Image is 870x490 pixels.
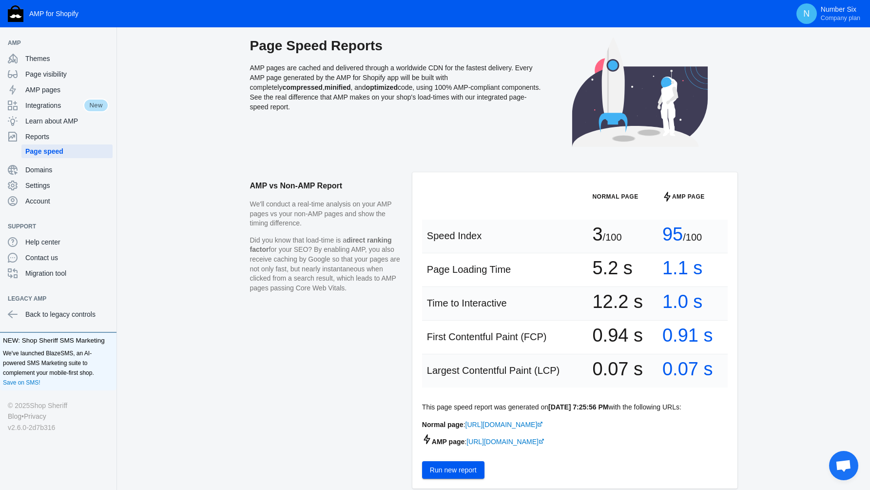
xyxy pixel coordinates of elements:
[548,403,608,411] strong: [DATE] 7:25:56 PM
[662,263,702,273] span: 1.1 s
[662,330,713,340] span: 0.91 s
[465,421,543,429] a: [URL][DOMAIN_NAME]
[21,144,113,158] a: Page speed
[427,365,560,376] span: Largest Contentful Paint (LCP)
[8,222,99,231] span: Support
[8,411,109,422] div: •
[427,298,507,308] span: Time to Interactive
[25,116,109,126] span: Learn about AMP
[250,37,542,157] div: AMP pages are cached and delivered through a worldwide CDN for the fastest delivery. Every AMP pa...
[4,66,113,82] a: Page visibility
[250,172,403,200] h2: AMP vs Non-AMP Report
[25,181,109,190] span: Settings
[25,132,109,142] span: Reports
[25,25,107,33] div: Domain: [DOMAIN_NAME]
[466,438,544,446] a: [URL][DOMAIN_NAME]
[802,9,812,19] span: N
[821,14,860,22] span: Company plan
[422,438,464,446] strong: AMP page
[4,178,113,193] a: Settings
[16,25,23,33] img: website_grey.svg
[592,192,653,202] h6: Normal Page
[25,69,109,79] span: Page visibility
[26,57,34,64] img: tab_domain_overview_orange.svg
[99,225,115,228] button: Add a sales channel
[4,82,113,98] a: AMP pages
[25,237,109,247] span: Help center
[8,422,109,433] div: v2.6.0-2d7b316
[672,192,705,202] span: AMP Page
[25,101,83,110] span: Integrations
[3,378,40,388] a: Save on SMS!
[16,16,23,23] img: logo_orange.svg
[8,38,99,48] span: AMP
[422,402,728,412] p: This page speed report was generated on with the following URLs:
[427,230,482,241] span: Speed Index
[29,10,78,18] span: AMP for Shopify
[422,434,728,447] div: :
[662,297,702,306] span: 1.0 s
[366,83,398,91] strong: optimized
[97,57,105,64] img: tab_keywords_by_traffic_grey.svg
[25,165,109,175] span: Domains
[4,129,113,144] a: Reports
[83,99,109,112] span: New
[592,364,643,374] span: 0.07 s
[592,263,632,273] span: 5.2 s
[4,162,113,178] a: Domains
[108,58,164,64] div: Keywords by Traffic
[662,229,683,239] span: 95
[282,83,322,91] strong: compressed
[829,451,858,480] div: Open chat
[4,250,113,265] a: Contact us
[422,421,464,429] strong: Normal page
[430,466,477,474] span: Run new report
[37,58,87,64] div: Domain Overview
[25,146,109,156] span: Page speed
[821,5,860,22] p: Number Six
[250,236,403,293] p: Did you know that load-time is a for your SEO? By enabling AMP, you also receive caching by Googl...
[427,331,547,342] span: First Contentful Paint (FCP)
[592,297,643,306] span: 12.2 s
[4,265,113,281] a: Migration tool
[422,420,728,429] div: :
[25,253,109,263] span: Contact us
[25,309,109,319] span: Back to legacy controls
[427,264,511,275] span: Page Loading Time
[99,41,115,45] button: Add a sales channel
[30,400,67,411] a: Shop Sheriff
[24,411,46,422] a: Privacy
[25,85,109,95] span: AMP pages
[250,37,542,55] h2: Page Speed Reports
[4,193,113,209] a: Account
[592,229,602,239] span: 3
[250,200,403,228] p: We'll conduct a real-time analysis on your AMP pages vs your non-AMP pages and show the timing di...
[8,411,21,422] a: Blog
[25,196,109,206] span: Account
[4,98,113,113] a: IntegrationsNew
[4,306,113,322] a: Back to legacy controls
[8,5,23,22] img: Shop Sheriff Logo
[4,51,113,66] a: Themes
[4,113,113,129] a: Learn about AMP
[325,83,351,91] strong: minified
[25,268,109,278] span: Migration tool
[592,330,643,340] span: 0.94 s
[27,16,48,23] div: v 4.0.25
[99,297,115,301] button: Add a sales channel
[422,461,484,479] button: Run new report
[603,232,622,243] span: /100
[662,364,713,374] span: 0.07 s
[25,54,109,63] span: Themes
[8,400,109,411] div: © 2025
[8,294,99,304] span: Legacy AMP
[683,232,702,243] span: /100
